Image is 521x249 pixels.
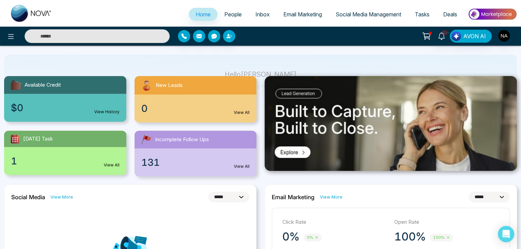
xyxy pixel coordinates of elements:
a: Social Media Management [329,8,408,21]
a: View All [104,162,119,168]
img: Market-place.gif [467,6,517,22]
span: People [224,11,242,18]
a: View More [320,194,342,200]
a: View More [51,194,73,200]
span: 131 [141,155,160,170]
a: People [217,8,249,21]
span: 0% [304,234,322,241]
img: . [265,76,517,171]
span: 100% [430,234,453,241]
img: followUps.svg [140,133,152,146]
span: AVON AI [463,32,486,40]
a: Inbox [249,8,277,21]
img: newLeads.svg [140,79,153,92]
img: todayTask.svg [10,133,20,144]
a: Email Marketing [277,8,329,21]
a: 10+ [433,30,450,42]
p: 0% [282,230,299,244]
span: Incomplete Follow Ups [155,136,209,144]
img: Lead Flow [451,31,461,41]
a: New Leads0View All [130,76,261,122]
span: Inbox [255,11,270,18]
img: Nova CRM Logo [11,5,52,22]
a: View All [234,163,250,170]
span: Tasks [415,11,430,18]
a: Deals [436,8,464,21]
span: Available Credit [25,81,61,89]
span: [DATE] Task [23,135,53,143]
span: New Leads [156,82,183,89]
span: $0 [11,101,23,115]
span: Social Media Management [336,11,401,18]
a: View All [234,109,250,116]
p: Click Rate [282,218,388,226]
a: Tasks [408,8,436,21]
p: 100% [394,230,426,244]
span: Home [196,11,211,18]
a: Home [189,8,217,21]
span: Email Marketing [283,11,322,18]
span: Deals [443,11,457,18]
span: 1 [11,154,17,168]
h2: Social Media [11,194,45,201]
span: 10+ [441,30,448,36]
img: User Avatar [498,30,510,42]
button: AVON AI [450,30,492,43]
a: View History [94,109,119,115]
div: Open Intercom Messenger [498,226,514,242]
a: Incomplete Follow Ups131View All [130,131,261,176]
h2: Email Marketing [272,194,314,201]
span: 0 [141,101,147,116]
p: Open Rate [394,218,499,226]
img: availableCredit.svg [10,79,22,91]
